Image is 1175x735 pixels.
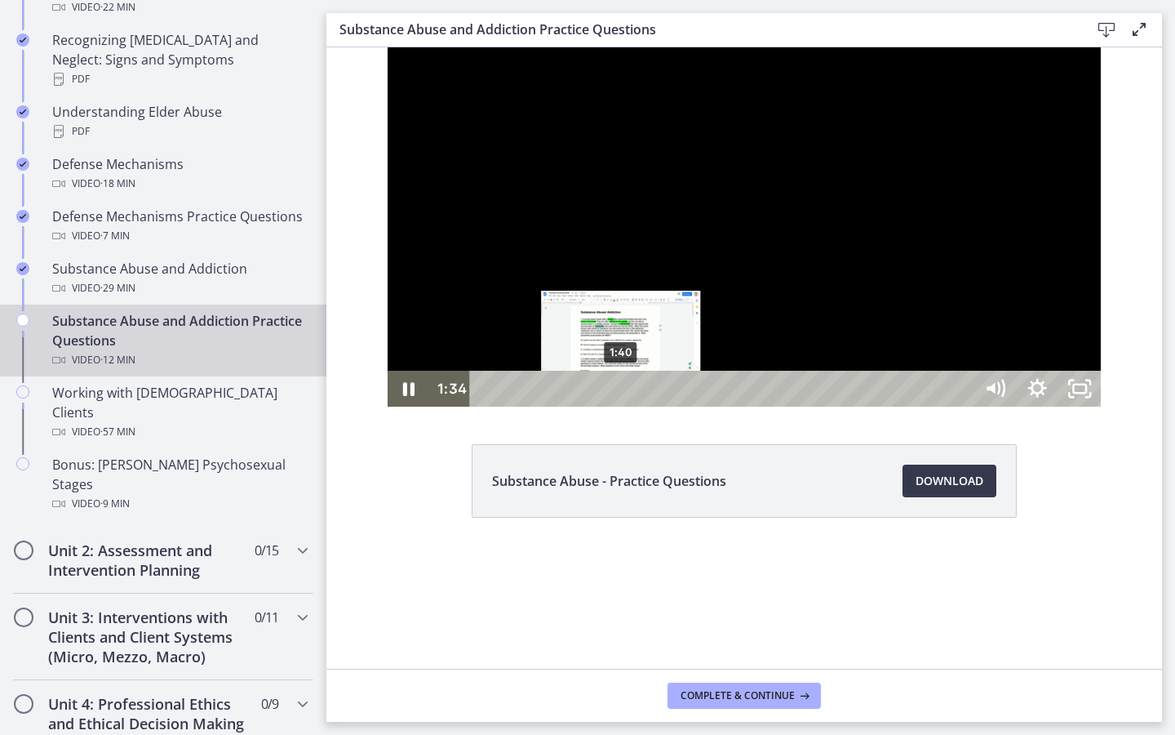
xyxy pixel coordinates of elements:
[732,323,774,359] button: Unfullscreen
[52,207,307,246] div: Defense Mechanisms Practice Questions
[326,47,1162,407] iframe: Video Lesson
[52,259,307,298] div: Substance Abuse and Addiction
[48,541,247,580] h2: Unit 2: Assessment and Intervention Planning
[52,102,307,141] div: Understanding Elder Abuse
[16,33,29,47] i: Completed
[52,30,307,89] div: Recognizing [MEDICAL_DATA] and Neglect: Signs and Symptoms
[16,158,29,171] i: Completed
[100,350,135,370] span: · 12 min
[100,226,130,246] span: · 7 min
[647,323,689,359] button: Mute
[52,311,307,370] div: Substance Abuse and Addiction Practice Questions
[52,350,307,370] div: Video
[916,471,983,491] span: Download
[48,694,247,733] h2: Unit 4: Professional Ethics and Ethical Decision Making
[100,278,135,298] span: · 29 min
[100,174,135,194] span: · 18 min
[48,608,247,666] h2: Unit 3: Interventions with Clients and Client Systems (Micro, Mezzo, Macro)
[52,69,307,89] div: PDF
[261,694,278,714] span: 0 / 9
[52,494,307,514] div: Video
[339,20,1064,39] h3: Substance Abuse and Addiction Practice Questions
[52,174,307,194] div: Video
[52,278,307,298] div: Video
[255,608,278,627] span: 0 / 11
[16,105,29,118] i: Completed
[52,455,307,514] div: Bonus: [PERSON_NAME] Psychosexual Stages
[52,383,307,442] div: Working with [DEMOGRAPHIC_DATA] Clients
[492,471,726,491] span: Substance Abuse - Practice Questions
[681,689,795,702] span: Complete & continue
[667,683,821,709] button: Complete & continue
[689,323,732,359] button: Show settings menu
[100,494,130,514] span: · 9 min
[100,422,135,442] span: · 57 min
[16,210,29,223] i: Completed
[52,226,307,246] div: Video
[52,154,307,194] div: Defense Mechanisms
[52,422,307,442] div: Video
[16,262,29,275] i: Completed
[902,465,996,497] a: Download
[52,122,307,141] div: PDF
[255,541,278,560] span: 0 / 15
